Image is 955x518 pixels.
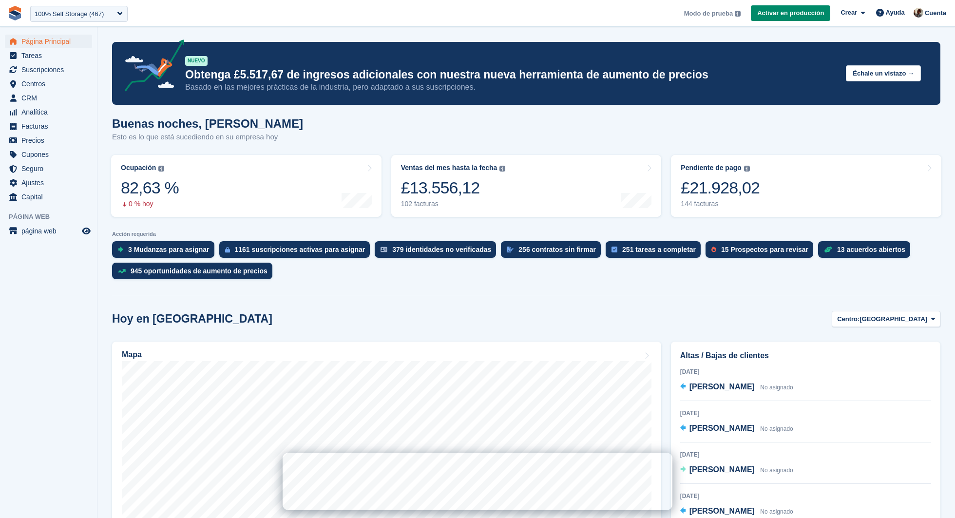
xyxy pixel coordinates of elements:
[846,65,921,81] button: Échale un vistazo →
[21,176,80,190] span: Ajustes
[5,105,92,119] a: menu
[21,134,80,147] span: Precios
[689,465,755,474] span: [PERSON_NAME]
[680,367,931,376] div: [DATE]
[21,77,80,91] span: Centros
[225,247,230,253] img: active_subscription_to_allocate_icon-d502201f5373d7db506a760aba3b589e785aa758c864c3986d89f69b8ff3...
[925,8,946,18] span: Cuenta
[818,241,915,263] a: 13 acuerdos abiertos
[681,200,760,208] div: 144 facturas
[886,8,905,18] span: Ayuda
[21,63,80,77] span: Suscripciones
[751,5,830,21] a: Activar en producción
[21,162,80,175] span: Seguro
[21,119,80,133] span: Facturas
[706,241,818,263] a: 15 Prospectos para revisar
[760,467,793,474] span: No asignado
[392,246,491,253] div: 379 identidades no verificadas
[757,8,824,18] span: Activar en producción
[760,425,793,432] span: No asignado
[21,148,80,161] span: Cupones
[21,91,80,105] span: CRM
[121,200,179,208] div: 0 % hoy
[112,132,303,143] p: Esto es lo que está sucediendo en su empresa hoy
[499,166,505,172] img: icon-info-grey-7440780725fd019a000dd9b08b2336e03edf1995a4989e88bcd33f0948082b44.svg
[5,35,92,48] a: menu
[760,508,793,515] span: No asignado
[689,507,755,515] span: [PERSON_NAME]
[680,350,931,362] h2: Altas / Bajas de clientes
[112,312,272,326] h2: Hoy en [GEOGRAPHIC_DATA]
[112,241,219,263] a: 3 Mudanzas para asignar
[5,119,92,133] a: menu
[381,247,387,252] img: verify_identity-adf6edd0f0f0b5bbfe63781bf79b02c33cf7c696d77639b501bdc392416b5a36.svg
[185,56,208,66] div: NUEVO
[840,8,857,18] span: Crear
[837,246,905,253] div: 13 acuerdos abiertos
[21,49,80,62] span: Tareas
[518,246,596,253] div: 256 contratos sin firmar
[680,450,931,459] div: [DATE]
[21,190,80,204] span: Capital
[116,39,185,95] img: price-adjustments-announcement-icon-8257ccfd72463d97f412b2fc003d46551f7dbcb40ab6d574587a9cd5c0d94...
[131,267,267,275] div: 945 oportunidades de aumento de precios
[112,263,277,284] a: 945 oportunidades de aumento de precios
[185,68,838,82] p: Obtenga £5.517,67 de ingresos adicionales con nuestra nueva herramienta de aumento de precios
[128,246,210,253] div: 3 Mudanzas para asignar
[111,155,382,217] a: Ocupación 82,63 % 0 % hoy
[501,241,606,263] a: 256 contratos sin firmar
[235,246,365,253] div: 1161 suscripciones activas para asignar
[689,383,755,391] span: [PERSON_NAME]
[401,200,506,208] div: 102 facturas
[611,247,617,252] img: task-75834270c22a3079a89374b754ae025e5fb1db73e45f91037f5363f120a921f8.svg
[5,190,92,204] a: menu
[283,453,672,510] iframe: Intercom live chat banner
[122,350,142,359] h2: Mapa
[832,311,940,327] button: Centro: [GEOGRAPHIC_DATA]
[8,6,22,20] img: stora-icon-8386f47178a22dfd0bd8f6a31ec36ba5ce8667c1dd55bd0f319d3a0aa187defe.svg
[121,178,179,198] div: 82,63 %
[681,164,741,172] div: Pendiente de pago
[5,91,92,105] a: menu
[80,225,92,237] a: Vista previa de la tienda
[760,384,793,391] span: No asignado
[112,117,303,130] h1: Buenas noches, [PERSON_NAME]
[5,148,92,161] a: menu
[680,492,931,500] div: [DATE]
[680,381,793,394] a: [PERSON_NAME] No asignado
[121,164,156,172] div: Ocupación
[185,82,838,93] p: Basado en las mejores prácticas de la industria, pero adaptado a sus suscripciones.
[401,178,506,198] div: £13.556,12
[21,105,80,119] span: Analítica
[112,231,940,237] p: Acción requerida
[859,314,927,324] span: [GEOGRAPHIC_DATA]
[118,269,126,273] img: price_increase_opportunities-93ffe204e8149a01c8c9dc8f82e8f89637d9d84a8eef4429ea346261dce0b2c0.svg
[721,246,808,253] div: 15 Prospectos para revisar
[622,246,696,253] div: 251 tareas a completar
[684,9,733,19] span: Modo de prueba
[35,9,104,19] div: 100% Self Storage (467)
[5,224,92,238] a: menú
[507,247,514,252] img: contract_signature_icon-13c848040528278c33f63329250d36e43548de30e8caae1d1a13099fd9432cc5.svg
[391,155,662,217] a: Ventas del mes hasta la fecha £13.556,12 102 facturas
[680,409,931,418] div: [DATE]
[5,134,92,147] a: menu
[689,424,755,432] span: [PERSON_NAME]
[401,164,497,172] div: Ventas del mes hasta la fecha
[219,241,375,263] a: 1161 suscripciones activas para asignar
[21,224,80,238] span: página web
[680,505,793,518] a: [PERSON_NAME] No asignado
[711,247,716,252] img: prospect-51fa495bee0391a8d652442698ab0144808aea92771e9ea1ae160a38d050c398.svg
[837,314,859,324] span: Centro:
[118,247,123,252] img: move_ins_to_allocate_icon-fdf77a2bb77ea45bf5b3d319d69a93e2d87916cf1d5bf7949dd705db3b84f3ca.svg
[5,63,92,77] a: menu
[21,35,80,48] span: Página Principal
[744,166,750,172] img: icon-info-grey-7440780725fd019a000dd9b08b2336e03edf1995a4989e88bcd33f0948082b44.svg
[824,246,832,253] img: deal-1b604bf984904fb50ccaf53a9ad4b4a5d6e5aea283cecdc64d6e3604feb123c2.svg
[5,176,92,190] a: menu
[5,77,92,91] a: menu
[680,422,793,435] a: [PERSON_NAME] No asignado
[375,241,501,263] a: 379 identidades no verificadas
[681,178,760,198] div: £21.928,02
[671,155,941,217] a: Pendiente de pago £21.928,02 144 facturas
